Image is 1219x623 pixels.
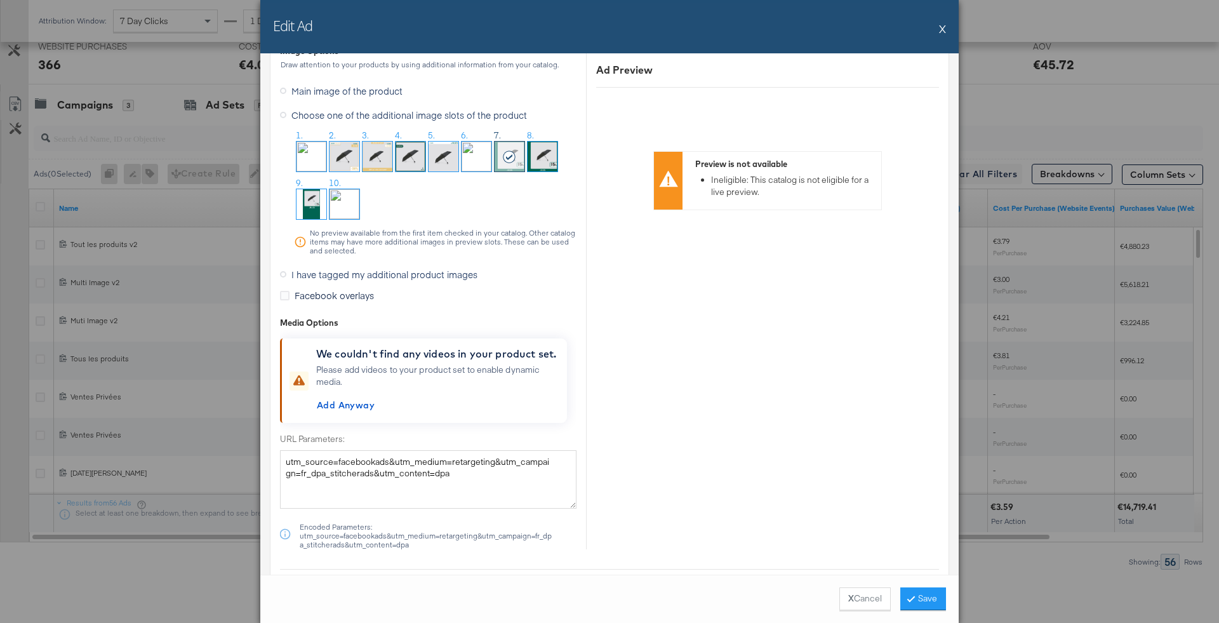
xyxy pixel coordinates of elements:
[295,289,374,302] span: Facebook overlays
[362,130,369,142] span: 3.
[280,60,576,69] div: Draw attention to your products by using additional information from your catalog.
[296,130,303,142] span: 1.
[939,16,946,41] button: X
[291,109,527,121] span: Choose one of the additional image slots of the product
[280,450,576,509] textarea: utm_source=facebookads&utm_medium=retargeting&utm_campaign=fr_dpa_stitcherads&utm_content=dpa
[900,587,946,610] button: Save
[299,523,576,549] div: Encoded Parameters:
[300,532,554,549] span: utm_source=facebookads&utm_medium=retargeting&utm_campaign=fr_dpa_stitcherads&utm_content=dpa
[428,130,435,142] span: 5.
[711,174,875,198] li: Ineligible: This catalog is not eligible for a live preview.
[596,63,939,77] div: Ad Preview
[291,84,403,97] span: Main image of the product
[395,130,402,142] span: 4.
[429,142,458,171] img: EYiPsYQzdU9WR7lwjz32ug.jpg
[273,16,312,35] h2: Edit Ad
[296,142,326,171] img: l_text:Roboto-Medium.ttf_35_left:sur%2520%25EF%25BB%25BFvotre%2520commande*%2Cco_rgb:e8c578%2Cw_4...
[330,189,359,219] img: fl_layer_
[494,130,501,142] span: 7.
[316,364,562,415] div: Please add videos to your product set to enable dynamic media.
[291,268,477,281] span: I have tagged my additional product images
[312,395,380,415] button: Add Anyway
[848,593,854,605] strong: X
[528,142,557,171] img: vFY27DTI6iFqK3SPkGwKhA.jpg
[839,587,891,610] button: XCancel
[527,130,534,142] span: 8.
[363,142,392,171] img: gCC0_miAiga2uBBs5gYMKA.jpg
[461,130,468,142] span: 6.
[317,398,375,413] span: Add Anyway
[296,177,303,189] span: 9.
[396,142,425,171] img: QnXElBb18sRer4KJuJaPug.jpg
[316,346,562,361] div: We couldn't find any videos in your product set.
[296,189,326,219] img: RZMM_mKjfz9IrujsdbVFPw.jpg
[329,177,341,189] span: 10.
[280,433,576,445] label: URL Parameters:
[329,130,336,142] span: 2.
[309,229,576,255] div: No preview available from the first item checked in your catalog. Other catalog items may have mo...
[280,317,576,329] div: Media Options
[330,142,359,171] img: 1v1iS4rijrLcCJNBAGNEEw.jpg
[695,158,875,170] div: Preview is not available
[462,142,491,171] img: l_text:PoppinsSemiBold.ttf_110_right_line_spacing_-32:15%2Cco_rgb:000000%2Cw_147%2Ch_12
